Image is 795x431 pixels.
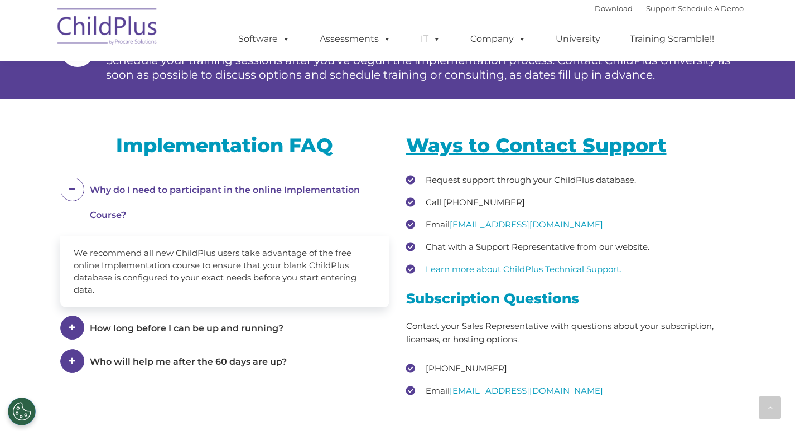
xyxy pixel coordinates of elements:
li: Email [406,382,735,399]
a: Support [646,4,676,13]
p: Contact your Sales Representative with questions about your subscription, licenses, or hosting op... [406,319,735,346]
a: Download [595,4,633,13]
li: Chat with a Support Representative from our website. [406,239,735,255]
a: Schedule A Demo [678,4,744,13]
a: University [545,28,611,50]
a: [EMAIL_ADDRESS][DOMAIN_NAME] [450,385,603,396]
button: Cookies Settings [8,398,36,425]
a: Learn more about ChildPlus Technical Support. [426,264,621,274]
div: We recommend all new ChildPlus users take advantage of the free online Implementation course to e... [60,236,389,307]
a: [EMAIL_ADDRESS][DOMAIN_NAME] [450,219,603,230]
h3: Subscription Questions [406,292,735,306]
a: Training Scramble!! [619,28,725,50]
a: Ways to Contact Support [406,133,672,157]
span: How long before I can be up and running? [90,323,283,333]
font: | [595,4,744,13]
a: Company [459,28,537,50]
a: IT [409,28,452,50]
li: [PHONE_NUMBER] [406,360,735,377]
span: Why do I need to participant in the online Implementation Course? [90,185,360,220]
img: ChildPlus by Procare Solutions [52,1,163,56]
span: Who will help me after the 60 days are up? [90,356,287,367]
li: Call [PHONE_NUMBER] [406,194,735,211]
iframe: Chat Widget [739,377,795,431]
u: Ways to Contact Support [406,133,667,157]
li: Email [406,216,735,233]
li: Request support through your ChildPlus database. [406,172,735,188]
a: Assessments [309,28,402,50]
h2: Implementation FAQ [60,133,389,158]
a: Software [227,28,301,50]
